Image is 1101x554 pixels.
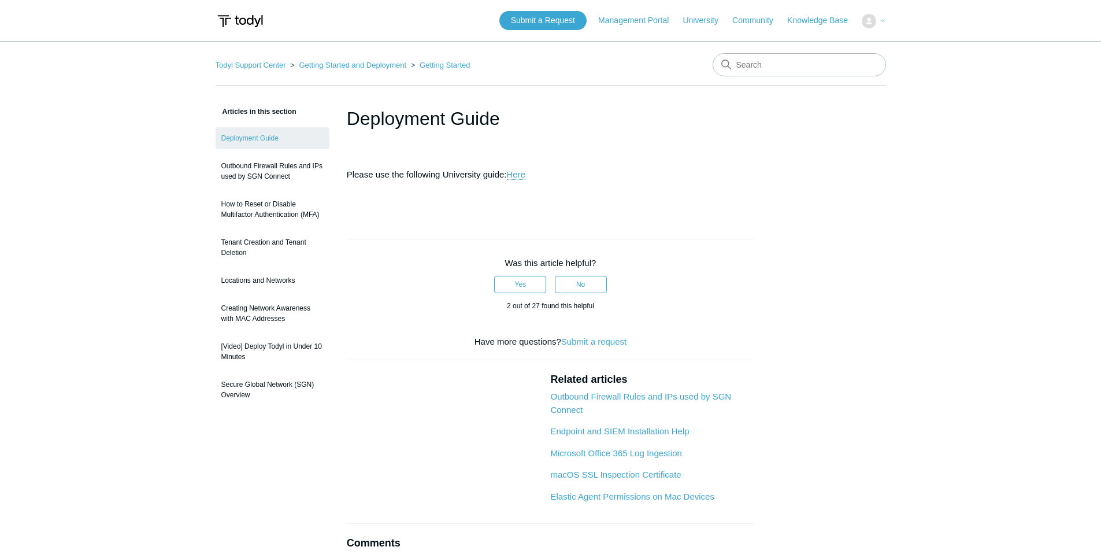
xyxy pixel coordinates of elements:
a: Endpoint and SIEM Installation Help [550,426,689,436]
a: Here [507,169,526,180]
p: Please use the following University guide: [347,168,755,182]
a: [Video] Deploy Todyl in Under 10 Minutes [216,335,329,368]
a: Knowledge Base [787,14,859,27]
input: Search [713,53,886,76]
a: Todyl Support Center [216,61,286,69]
a: Submit a request [561,337,627,346]
li: Getting Started [409,61,470,69]
div: Have more questions? [347,335,755,349]
a: Secure Global Network (SGN) Overview [216,374,329,406]
a: Locations and Networks [216,269,329,291]
button: This article was not helpful [555,276,607,293]
h2: Comments [347,535,755,551]
a: Outbound Firewall Rules and IPs used by SGN Connect [550,392,731,415]
a: Microsoft Office 365 Log Ingestion [550,448,681,458]
h1: Deployment Guide [347,105,755,132]
h2: Related articles [550,372,754,387]
a: macOS SSL Inspection Certificate [550,470,681,479]
a: Getting Started [420,61,470,69]
span: Was this article helpful? [505,258,596,268]
button: This article was helpful [494,276,546,293]
a: Community [732,14,785,27]
img: Todyl Support Center Help Center home page [216,10,265,32]
li: Getting Started and Deployment [288,61,409,69]
a: Management Portal [598,14,680,27]
a: University [683,14,729,27]
span: Articles in this section [216,108,296,116]
a: Elastic Agent Permissions on Mac Devices [550,492,714,501]
a: Getting Started and Deployment [299,61,406,69]
a: Submit a Request [499,11,587,30]
a: Tenant Creation and Tenant Deletion [216,231,329,264]
span: 2 out of 27 found this helpful [507,302,594,310]
a: How to Reset or Disable Multifactor Authentication (MFA) [216,193,329,226]
a: Creating Network Awareness with MAC Addresses [216,297,329,330]
a: Deployment Guide [216,127,329,149]
a: Outbound Firewall Rules and IPs used by SGN Connect [216,155,329,187]
li: Todyl Support Center [216,61,288,69]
